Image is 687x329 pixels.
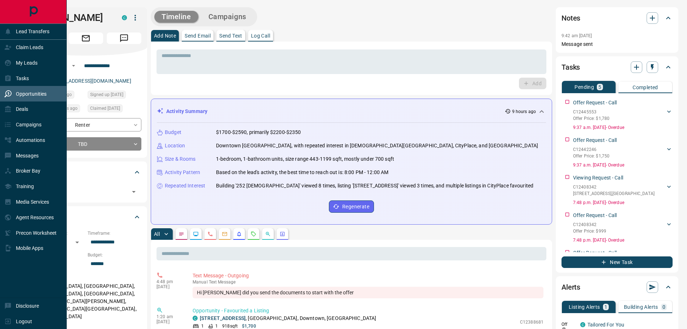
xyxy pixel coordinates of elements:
[573,174,623,182] p: Viewing Request - Call
[573,182,673,198] div: C12408342[STREET_ADDRESS],[GEOGRAPHIC_DATA]
[165,155,196,163] p: Size & Rooms
[193,316,198,321] div: condos.ca
[573,249,617,257] p: Offer Request - Call
[165,142,185,150] p: Location
[279,231,285,237] svg: Agent Actions
[251,33,270,38] p: Log Call
[166,108,207,115] p: Activity Summary
[207,231,213,237] svg: Calls
[88,91,141,101] div: Mon Oct 06 2025
[193,272,543,280] p: Text Message - Outgoing
[574,85,594,90] p: Pending
[573,220,673,236] div: C12408342Offer Price: $999
[265,231,271,237] svg: Opportunities
[30,164,141,181] div: Tags
[90,91,123,98] span: Signed up [DATE]
[165,169,200,176] p: Activity Pattern
[165,129,181,136] p: Budget
[122,15,127,20] div: condos.ca
[520,319,543,325] p: C12388681
[30,208,141,226] div: Criteria
[573,162,673,168] p: 9:37 a.m. [DATE] - Overdue
[562,12,580,24] h2: Notes
[562,9,673,27] div: Notes
[30,12,111,23] h1: [PERSON_NAME]
[157,314,182,319] p: 1:20 am
[587,322,624,328] a: Tailored For You
[562,33,592,38] p: 9:42 am [DATE]
[200,315,246,321] a: [STREET_ADDRESS]
[30,274,141,280] p: Areas Searched:
[88,252,141,258] p: Budget:
[69,33,103,44] span: Email
[573,228,606,234] p: Offer Price: $999
[219,33,242,38] p: Send Text
[573,115,609,122] p: Offer Price: $1,780
[569,304,600,309] p: Listing Alerts
[90,105,120,112] span: Claimed [DATE]
[50,78,131,84] a: [EMAIL_ADDRESS][DOMAIN_NAME]
[598,85,601,90] p: 5
[573,109,609,115] p: C12445553
[30,280,141,322] p: [GEOGRAPHIC_DATA], [GEOGRAPHIC_DATA], [GEOGRAPHIC_DATA], [GEOGRAPHIC_DATA], [DEMOGRAPHIC_DATA][PE...
[216,142,538,150] p: Downtown [GEOGRAPHIC_DATA], with repeated interest in [DEMOGRAPHIC_DATA][GEOGRAPHIC_DATA], CityPl...
[157,279,182,284] p: 4:48 pm
[222,231,228,237] svg: Emails
[573,184,655,190] p: C12408342
[216,169,388,176] p: Based on the lead's activity, the best time to reach out is: 8:00 PM - 12:00 AM
[573,145,673,161] div: C12442246Offer Price: $1,750
[562,40,673,48] p: Message sent
[129,187,139,197] button: Open
[573,153,609,159] p: Offer Price: $1,750
[165,182,205,190] p: Repeated Interest
[512,108,536,115] p: 9 hours ago
[562,321,576,328] p: Off
[216,155,394,163] p: 1-bedroom, 1-bathroom units, size range 443-1199 sqft, mostly under 700 sqft
[200,315,376,322] p: , [GEOGRAPHIC_DATA], Downtown, [GEOGRAPHIC_DATA]
[573,146,609,153] p: C12442246
[573,99,617,107] p: Offer Request - Call
[573,237,673,243] p: 7:48 p.m. [DATE] - Overdue
[107,33,141,44] span: Message
[236,231,242,237] svg: Listing Alerts
[201,11,254,23] button: Campaigns
[251,231,256,237] svg: Requests
[193,231,199,237] svg: Lead Browsing Activity
[562,59,673,76] div: Tasks
[30,137,141,151] div: TBD
[562,281,580,293] h2: Alerts
[573,221,606,228] p: C12408342
[157,105,546,118] div: Activity Summary9 hours ago
[216,182,533,190] p: Building '252 [DEMOGRAPHIC_DATA]' viewed 8 times, listing '[STREET_ADDRESS]' viewed 3 times, and ...
[69,61,78,70] button: Open
[573,107,673,123] div: C12445553Offer Price: $1,780
[216,129,301,136] p: $1700-$2590, primarily $2200-$2350
[573,190,655,197] p: [STREET_ADDRESS] , [GEOGRAPHIC_DATA]
[193,287,543,298] div: Hi [PERSON_NAME] did you send the documents to start with the offer
[154,231,160,237] p: All
[193,307,543,315] p: Opportunity - Favourited a Listing
[562,61,580,73] h2: Tasks
[633,85,658,90] p: Completed
[580,322,585,327] div: condos.ca
[157,284,182,289] p: [DATE]
[157,319,182,324] p: [DATE]
[193,280,543,285] p: Text Message
[185,33,211,38] p: Send Email
[88,230,141,237] p: Timeframe:
[562,256,673,268] button: New Task
[573,199,673,206] p: 7:48 p.m. [DATE] - Overdue
[624,304,658,309] p: Building Alerts
[30,118,141,131] div: Renter
[604,304,607,309] p: 1
[88,104,141,114] div: Mon Oct 06 2025
[573,137,617,144] p: Offer Request - Call
[562,278,673,296] div: Alerts
[329,200,374,213] button: Regenerate
[154,11,198,23] button: Timeline
[193,280,208,285] span: manual
[154,33,176,38] p: Add Note
[179,231,184,237] svg: Notes
[573,124,673,131] p: 9:37 a.m. [DATE] - Overdue
[573,212,617,219] p: Offer Request - Call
